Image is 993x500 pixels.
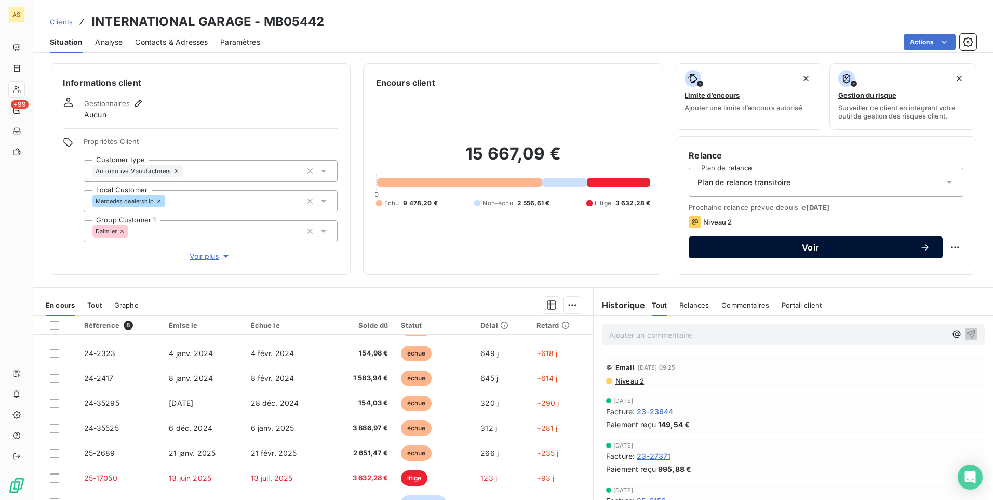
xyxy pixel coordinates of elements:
[613,442,633,449] span: [DATE]
[685,91,740,99] span: Limite d’encours
[84,349,116,358] span: 24-2323
[658,419,690,430] span: 149,54 €
[334,423,388,433] span: 3 886,97 €
[376,76,435,89] h6: Encours client
[63,76,338,89] h6: Informations client
[536,424,558,432] span: +281 j
[480,399,499,407] span: 320 j
[697,177,790,188] span: Plan de relance transitoire
[84,137,338,152] span: Propriétés Client
[606,419,656,430] span: Paiement reçu
[594,299,646,311] h6: Historique
[50,37,83,47] span: Situation
[536,321,587,330] div: Retard
[251,349,294,358] span: 4 févr. 2024
[637,406,673,417] span: 23-23644
[251,424,294,432] span: 6 janv. 2025
[480,473,497,482] span: 123 j
[169,449,216,457] span: 21 janv. 2025
[84,110,106,120] span: Aucun
[251,374,294,383] span: 8 févr. 2024
[482,199,513,208] span: Non-échu
[169,349,213,358] span: 4 janv. 2024
[958,465,983,490] div: Open Intercom Messenger
[114,301,139,309] span: Graphe
[401,470,428,486] span: litige
[480,374,498,383] span: 645 j
[169,399,193,407] span: [DATE]
[606,451,635,462] span: Facture :
[169,374,213,383] span: 8 janv. 2024
[595,199,611,208] span: Litige
[84,473,117,482] span: 25-17050
[165,196,173,206] input: Ajouter une valeur
[685,103,802,112] span: Ajouter une limite d’encours autorisé
[190,251,231,261] span: Voir plus
[401,445,432,461] span: échue
[96,198,154,204] span: Mercedes dealership
[829,63,976,130] button: Gestion du risqueSurveiller ce client en intégrant votre outil de gestion des risques client.
[376,143,651,175] h2: 15 667,09 €
[401,420,432,436] span: échue
[658,464,691,475] span: 995,88 €
[96,228,117,234] span: Daimler
[403,199,438,208] span: 9 478,20 €
[8,477,25,494] img: Logo LeanPay
[689,203,963,212] span: Prochaine relance prévue depuis le
[614,377,644,385] span: Niveau 2
[251,449,297,457] span: 21 févr. 2025
[401,371,432,386] span: échue
[334,321,388,330] div: Solde dû
[251,399,299,407] span: 28 déc. 2024
[8,6,25,23] div: AS
[96,168,171,174] span: Automotive Manufacturers
[135,37,208,47] span: Contacts & Adresses
[615,199,651,208] span: 3 632,28 €
[606,406,635,417] span: Facture :
[401,346,432,361] span: échue
[517,199,550,208] span: 2 556,61 €
[480,321,524,330] div: Délai
[689,236,943,258] button: Voir
[128,227,137,236] input: Ajouter une valeur
[169,321,238,330] div: Émise le
[46,301,75,309] span: En cours
[84,399,119,407] span: 24-35295
[11,100,29,109] span: +99
[838,103,968,120] span: Surveiller ce client en intégrant votre outil de gestion des risques client.
[480,449,499,457] span: 266 j
[536,449,559,457] span: +235 j
[701,243,920,252] span: Voir
[615,363,635,372] span: Email
[84,251,338,262] button: Voir plus
[480,349,499,358] span: 649 j
[251,473,293,482] span: 13 juil. 2025
[183,166,191,176] input: Ajouter une valeur
[806,203,829,212] span: [DATE]
[87,301,102,309] span: Tout
[84,374,114,383] span: 24-2417
[91,12,325,31] h3: INTERNATIONAL GARAGE - MB05442
[384,199,399,208] span: Échu
[95,37,123,47] span: Analyse
[334,448,388,458] span: 2 651,47 €
[703,218,732,226] span: Niveau 2
[536,473,555,482] span: +93 j
[401,321,468,330] div: Statut
[689,149,963,162] h6: Relance
[536,399,559,407] span: +290 j
[169,473,211,482] span: 13 juin 2025
[904,34,956,50] button: Actions
[84,321,157,330] div: Référence
[679,301,709,309] span: Relances
[676,63,823,130] button: Limite d’encoursAjouter une limite d’encours autorisé
[374,190,379,199] span: 0
[334,373,388,384] span: 1 583,94 €
[838,91,896,99] span: Gestion du risque
[782,301,822,309] span: Portail client
[637,451,670,462] span: 23-27371
[84,424,119,432] span: 24-35525
[480,424,497,432] span: 312 j
[536,374,558,383] span: +614 j
[652,301,667,309] span: Tout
